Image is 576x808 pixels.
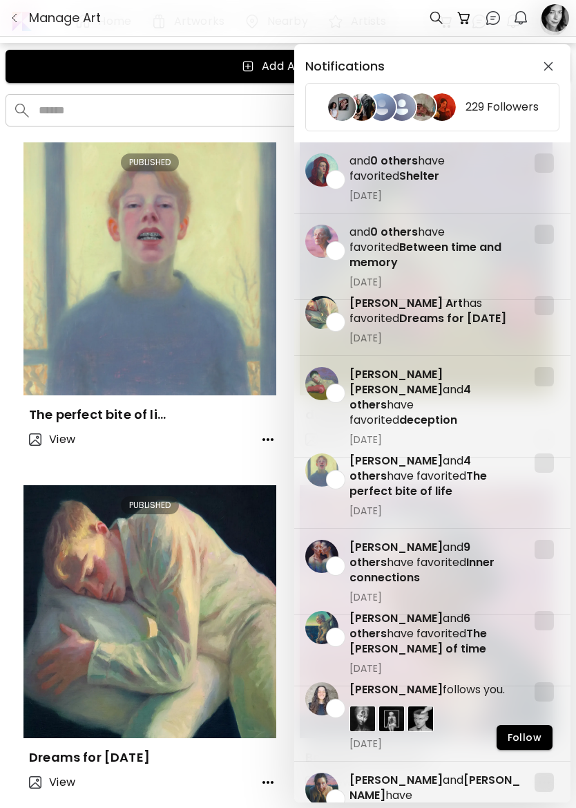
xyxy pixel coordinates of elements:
span: [DATE] [349,591,524,603]
h5: Notifications [305,59,385,73]
span: others [349,554,387,570]
span: Between time and memory [349,239,501,270]
span: 9 [463,539,470,555]
button: Follow [497,725,553,750]
span: [PERSON_NAME] [349,772,443,788]
span: [PERSON_NAME] [349,539,443,555]
span: others [349,626,387,641]
span: The perfect bite of life [349,468,487,499]
span: [DATE] [349,662,524,675]
span: [PERSON_NAME] [349,772,521,803]
span: [DATE] [349,189,524,202]
h5: has favorited [349,296,524,326]
h5: and have favorited [349,540,524,585]
h5: follows you. [349,682,524,697]
span: 4 [463,453,471,469]
span: Follow [508,731,541,745]
span: others [381,224,418,240]
span: [DATE] [349,737,524,750]
span: [DATE] [349,505,524,517]
span: 0 [370,224,378,240]
span: The [PERSON_NAME] of time [349,626,487,657]
span: others [381,153,418,169]
span: [DATE] [349,332,524,344]
span: 4 [463,382,471,397]
span: Dreams for [DATE] [399,310,506,326]
span: [PERSON_NAME] [PERSON_NAME] [349,366,443,397]
h5: and have favorited [349,153,524,184]
span: others [349,397,387,413]
span: [PERSON_NAME] [349,682,443,697]
span: deception [399,412,457,428]
span: [PERSON_NAME] [349,453,443,469]
h5: and have favorited [349,225,524,270]
span: [DATE] [349,276,524,288]
span: [PERSON_NAME] Art [349,295,463,311]
img: closeButton [544,62,553,71]
h5: and have favorited [349,367,524,428]
span: [DATE] [349,433,524,446]
span: 6 [463,610,470,626]
span: 0 [370,153,378,169]
span: others [349,468,387,484]
span: Inner connections [349,554,495,585]
h5: and have favorited [349,611,524,657]
button: closeButton [537,55,559,77]
h5: 229 Followers [465,100,539,114]
span: [PERSON_NAME] [349,610,443,626]
span: Shelter [399,168,439,184]
h5: and have favorited [349,453,524,499]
